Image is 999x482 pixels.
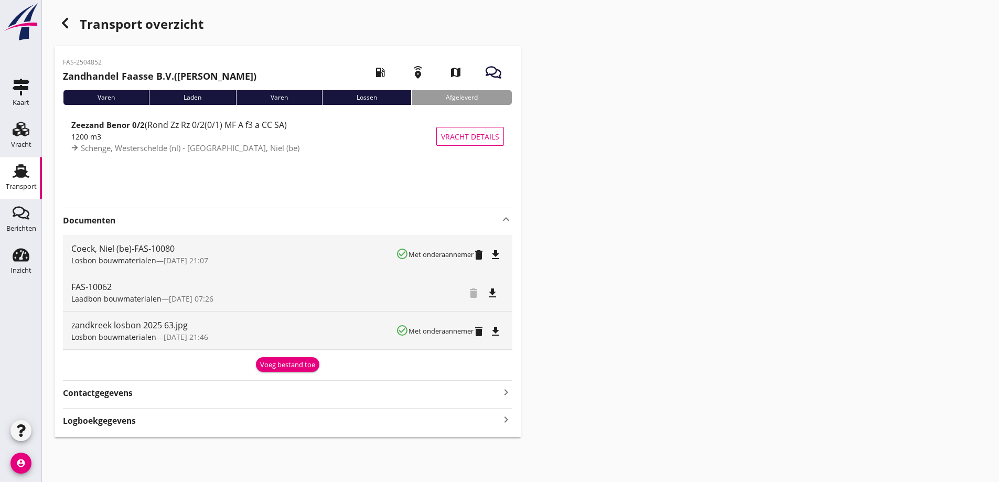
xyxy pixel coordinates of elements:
small: Met onderaannemer [409,250,474,259]
div: Varen [236,90,322,105]
i: keyboard_arrow_up [500,213,512,226]
div: Inzicht [10,267,31,274]
div: Afgeleverd [411,90,512,105]
span: [DATE] 21:46 [164,332,208,342]
img: logo-small.a267ee39.svg [2,3,40,41]
div: FAS-10062 [71,281,397,293]
div: Laden [149,90,235,105]
div: — [71,293,397,304]
strong: Documenten [63,215,500,227]
div: Vracht [11,141,31,148]
i: account_circle [10,453,31,474]
div: Voeg bestand toe [260,360,315,370]
i: keyboard_arrow_right [500,413,512,427]
strong: Contactgegevens [63,387,133,399]
div: Berichten [6,225,36,232]
span: Losbon bouwmaterialen [71,255,156,265]
div: — [71,255,396,266]
span: [DATE] 07:26 [169,294,213,304]
i: check_circle_outline [396,324,409,337]
span: (Rond Zz Rz 0/2(0/1) MF A f3 a CC SA) [145,119,287,131]
button: Vracht details [436,127,504,146]
i: file_download [489,325,502,338]
div: — [71,331,396,342]
i: file_download [489,249,502,261]
strong: Logboekgegevens [63,415,136,427]
a: Zeezand Benor 0/2(Rond Zz Rz 0/2(0/1) MF A f3 a CC SA)1200 m3Schenge, Westerschelde (nl) - [GEOGR... [63,113,512,159]
span: Vracht details [441,131,499,142]
span: Laadbon bouwmaterialen [71,294,162,304]
p: FAS-2504852 [63,58,256,67]
i: delete [472,325,485,338]
div: zandkreek losbon 2025 63.jpg [71,319,396,331]
strong: Zeezand Benor 0/2 [71,120,145,130]
div: Coeck, Niel (be)-FAS-10080 [71,242,396,255]
i: emergency_share [403,58,433,87]
small: Met onderaannemer [409,326,474,336]
i: keyboard_arrow_right [500,385,512,399]
div: Lossen [322,90,411,105]
button: Voeg bestand toe [256,357,319,372]
h2: ([PERSON_NAME]) [63,69,256,83]
span: Schenge, Westerschelde (nl) - [GEOGRAPHIC_DATA], Niel (be) [81,143,299,153]
i: map [441,58,470,87]
h1: Transport overzicht [55,13,521,46]
div: Varen [63,90,149,105]
i: check_circle_outline [396,248,409,260]
div: 1200 m3 [71,131,436,142]
div: Transport [6,183,37,190]
i: local_gas_station [366,58,395,87]
span: Losbon bouwmaterialen [71,332,156,342]
i: file_download [486,287,499,299]
strong: Zandhandel Faasse B.V. [63,70,174,82]
div: Kaart [13,99,29,106]
span: [DATE] 21:07 [164,255,208,265]
i: delete [472,249,485,261]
